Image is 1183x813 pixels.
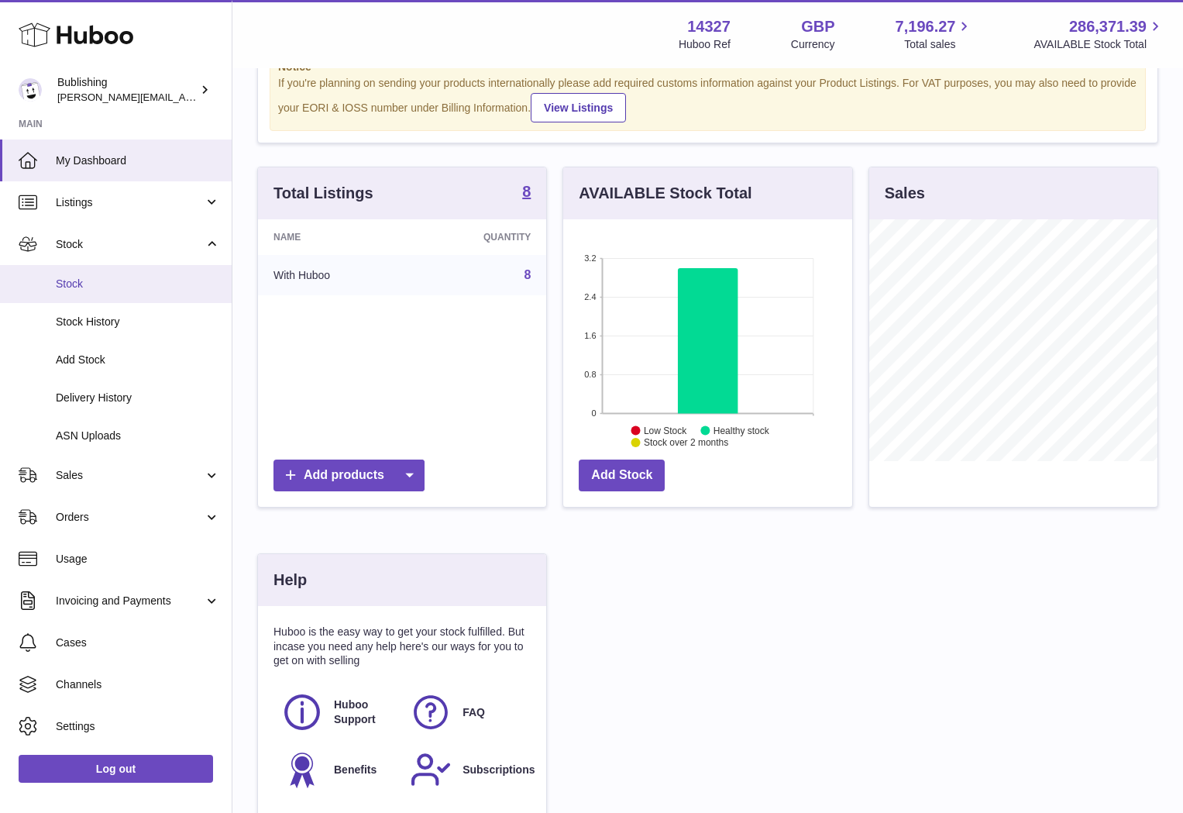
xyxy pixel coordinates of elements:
[56,636,220,650] span: Cases
[531,93,626,122] a: View Listings
[592,408,597,418] text: 0
[1033,37,1164,52] span: AVAILABLE Stock Total
[56,315,220,329] span: Stock History
[273,625,531,669] p: Huboo is the easy way to get your stock fulfilled. But incase you need any help here's our ways f...
[56,719,220,734] span: Settings
[278,76,1137,122] div: If you're planning on sending your products internationally please add required customs informati...
[56,677,220,692] span: Channels
[896,16,974,52] a: 7,196.27 Total sales
[463,763,535,777] span: Subscriptions
[281,749,394,791] a: Benefits
[1069,16,1147,37] span: 286,371.39
[585,253,597,263] text: 3.2
[57,91,311,103] span: [PERSON_NAME][EMAIL_ADDRESS][DOMAIN_NAME]
[579,460,665,491] a: Add Stock
[273,183,373,204] h3: Total Listings
[524,268,531,281] a: 8
[463,705,485,720] span: FAQ
[585,370,597,379] text: 0.8
[791,37,835,52] div: Currency
[644,425,687,436] text: Low Stock
[687,16,731,37] strong: 14327
[579,183,751,204] h3: AVAILABLE Stock Total
[56,353,220,367] span: Add Stock
[273,460,425,491] a: Add products
[56,468,204,483] span: Sales
[644,437,728,448] text: Stock over 2 months
[273,570,307,591] h3: Help
[19,78,42,102] img: hamza@bublishing.com
[56,153,220,168] span: My Dashboard
[904,37,973,52] span: Total sales
[714,425,770,436] text: Healthy stock
[585,292,597,301] text: 2.4
[1033,16,1164,52] a: 286,371.39 AVAILABLE Stock Total
[56,429,220,443] span: ASN Uploads
[56,594,204,608] span: Invoicing and Payments
[258,255,410,295] td: With Huboo
[896,16,956,37] span: 7,196.27
[56,391,220,405] span: Delivery History
[57,75,197,105] div: Bublishing
[19,755,213,783] a: Log out
[410,219,546,255] th: Quantity
[56,510,204,525] span: Orders
[885,183,925,204] h3: Sales
[56,277,220,291] span: Stock
[801,16,834,37] strong: GBP
[410,691,523,733] a: FAQ
[258,219,410,255] th: Name
[585,331,597,340] text: 1.6
[56,195,204,210] span: Listings
[334,763,377,777] span: Benefits
[522,184,531,199] strong: 8
[679,37,731,52] div: Huboo Ref
[281,691,394,733] a: Huboo Support
[56,552,220,567] span: Usage
[522,184,531,202] a: 8
[56,237,204,252] span: Stock
[410,749,523,791] a: Subscriptions
[334,698,393,727] span: Huboo Support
